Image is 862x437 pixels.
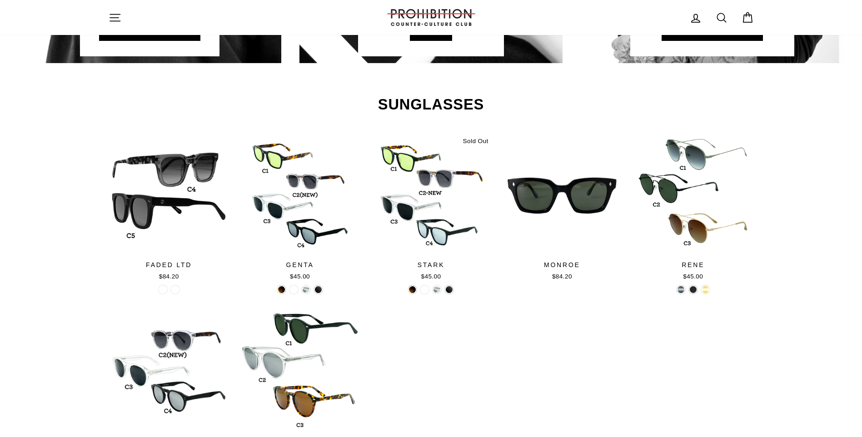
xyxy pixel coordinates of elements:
[109,272,229,281] div: $84.20
[633,260,753,270] div: RENE
[109,260,229,270] div: FADED LTD
[502,135,623,284] a: MONROE$84.20
[502,272,623,281] div: $84.20
[239,135,360,284] a: GENTA$45.00
[109,97,754,112] h2: SUNGLASSES
[239,260,360,270] div: GENTA
[502,260,623,270] div: MONROE
[239,272,360,281] div: $45.00
[633,272,753,281] div: $45.00
[459,135,492,148] div: Sold Out
[370,260,491,270] div: STARK
[370,272,491,281] div: $45.00
[370,135,491,284] a: STARK$45.00
[633,135,753,284] a: RENE$45.00
[109,135,229,284] a: FADED LTD$84.20
[386,9,477,26] img: PROHIBITION COUNTER-CULTURE CLUB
